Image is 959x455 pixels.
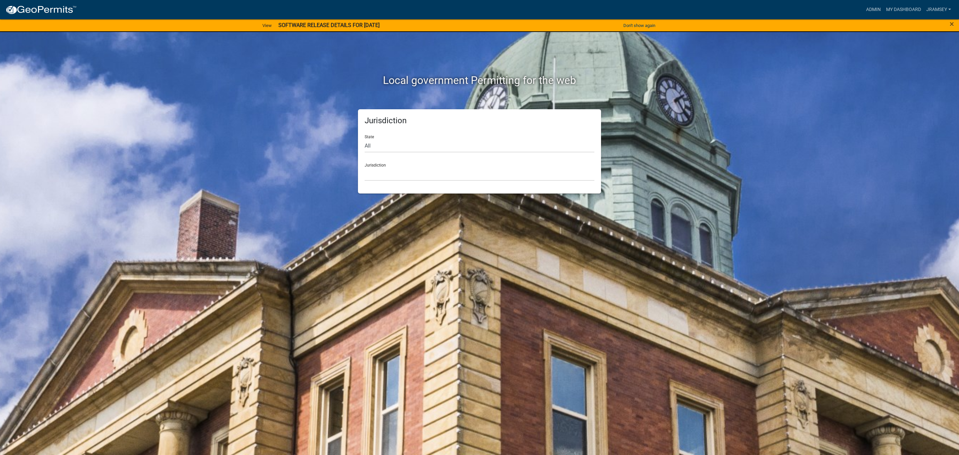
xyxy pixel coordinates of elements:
[950,20,954,28] button: Close
[365,116,594,126] h5: Jurisdiction
[278,22,380,28] strong: SOFTWARE RELEASE DETAILS FOR [DATE]
[260,20,274,31] a: View
[621,20,658,31] button: Don't show again
[883,3,924,16] a: My Dashboard
[924,3,954,16] a: jramsey
[863,3,883,16] a: Admin
[950,19,954,29] span: ×
[295,74,664,87] h2: Local government Permitting for the web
